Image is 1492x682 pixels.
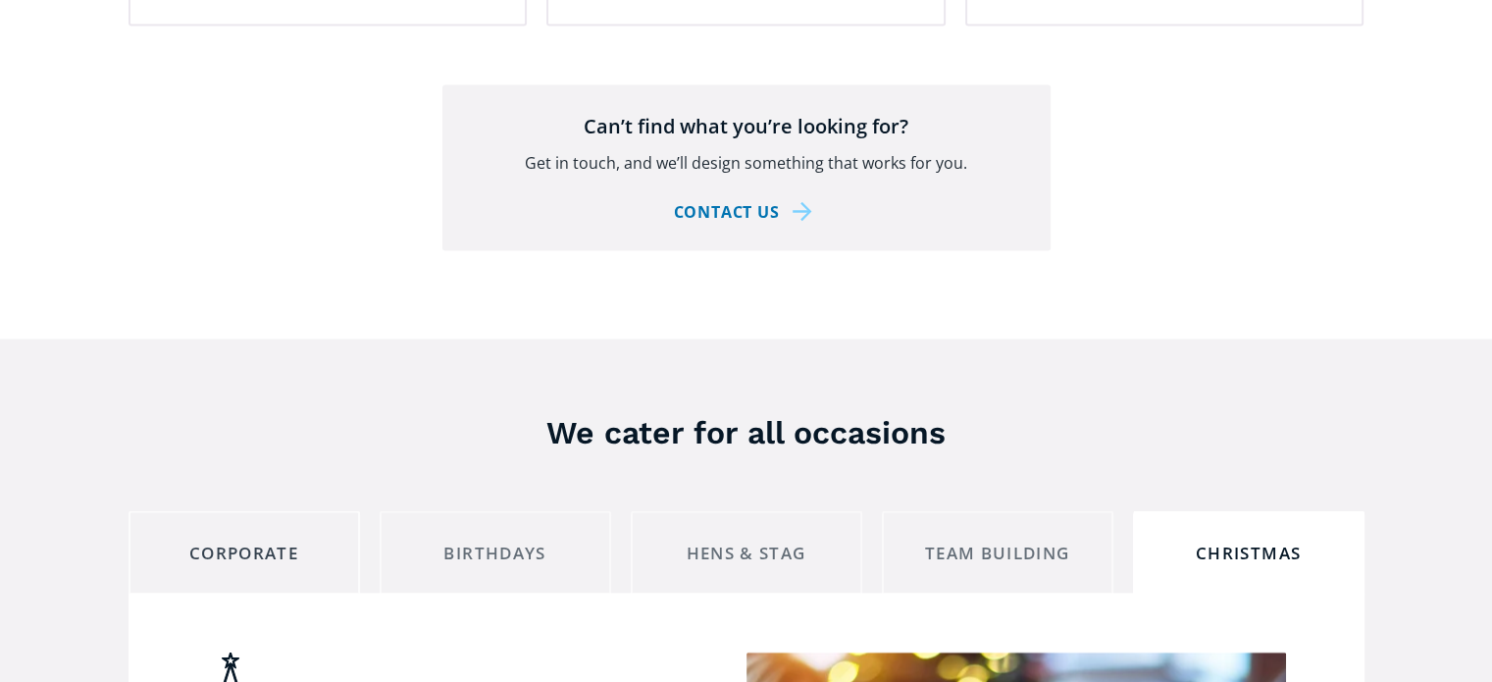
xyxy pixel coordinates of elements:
div: Corporate [145,542,343,563]
div: Team building [899,542,1097,563]
h4: Can’t find what you’re looking for? [494,114,998,139]
div: Hens & Stag [647,542,846,563]
div: Christmas [1150,542,1348,563]
h3: We cater for all occasions [337,412,1155,451]
p: Get in touch, and we’ll design something that works for you. [494,149,998,178]
a: Contact us [674,197,819,226]
div: Birthdays [396,542,594,563]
